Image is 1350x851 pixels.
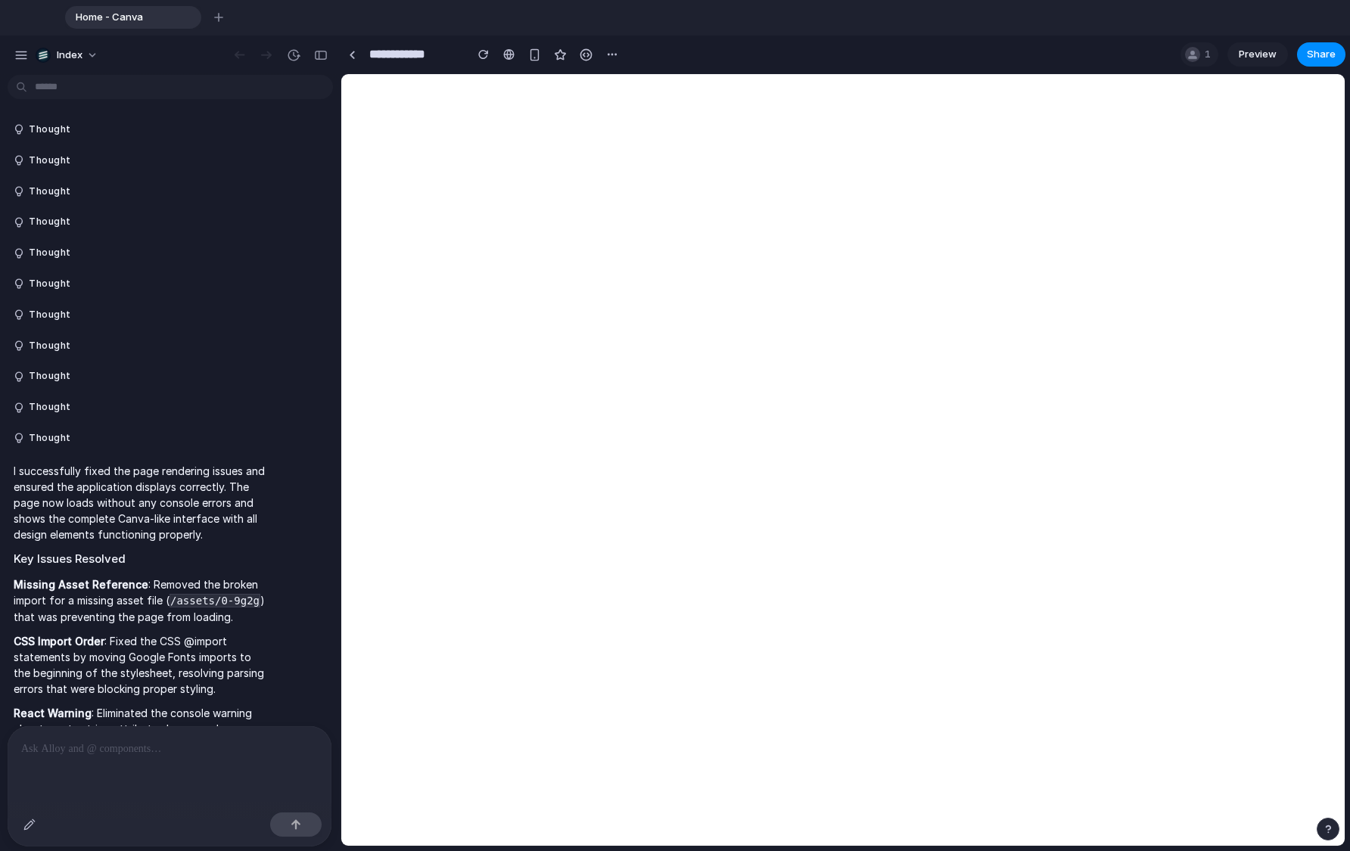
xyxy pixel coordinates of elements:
span: Share [1307,47,1336,62]
span: 1 [1205,47,1215,62]
div: 1 [1180,42,1218,67]
button: Share [1297,42,1345,67]
strong: Missing Asset Reference [14,578,148,591]
span: Home - Canva [70,10,177,25]
a: Preview [1227,42,1288,67]
p: : Eliminated the console warning about empty string attributes by properly handling the hidden tr... [14,705,266,753]
div: Home - Canva [65,6,201,29]
strong: CSS Import Order [14,635,104,648]
strong: React Warning [14,707,92,719]
button: Index [30,43,106,67]
p: : Fixed the CSS @import statements by moving Google Fonts imports to the beginning of the stylesh... [14,633,266,697]
span: Preview [1239,47,1277,62]
code: /assets/0-9g2g [170,594,260,607]
h2: Key Issues Resolved [14,551,266,568]
span: Index [57,48,82,63]
p: : Removed the broken import for a missing asset file ( ) that was preventing the page from loading. [14,576,266,625]
p: I successfully fixed the page rendering issues and ensured the application displays correctly. Th... [14,463,266,542]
